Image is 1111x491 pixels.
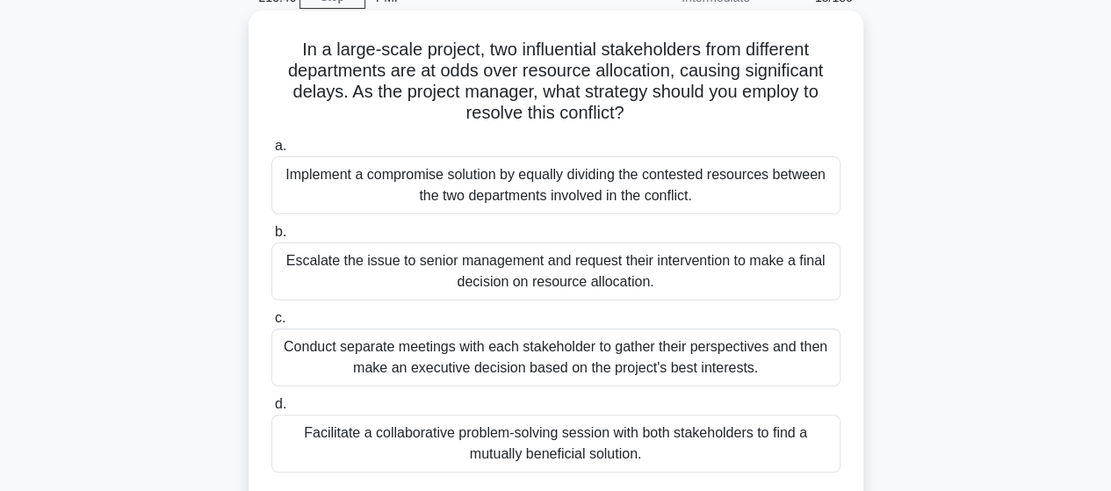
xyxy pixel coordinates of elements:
div: Implement a compromise solution by equally dividing the contested resources between the two depar... [271,156,840,214]
span: b. [275,224,286,239]
span: d. [275,396,286,411]
div: Escalate the issue to senior management and request their intervention to make a final decision o... [271,242,840,300]
div: Facilitate a collaborative problem-solving session with both stakeholders to find a mutually bene... [271,415,840,473]
h5: In a large-scale project, two influential stakeholders from different departments are at odds ove... [270,39,842,125]
span: c. [275,310,285,325]
div: Conduct separate meetings with each stakeholder to gather their perspectives and then make an exe... [271,329,840,386]
span: a. [275,138,286,153]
